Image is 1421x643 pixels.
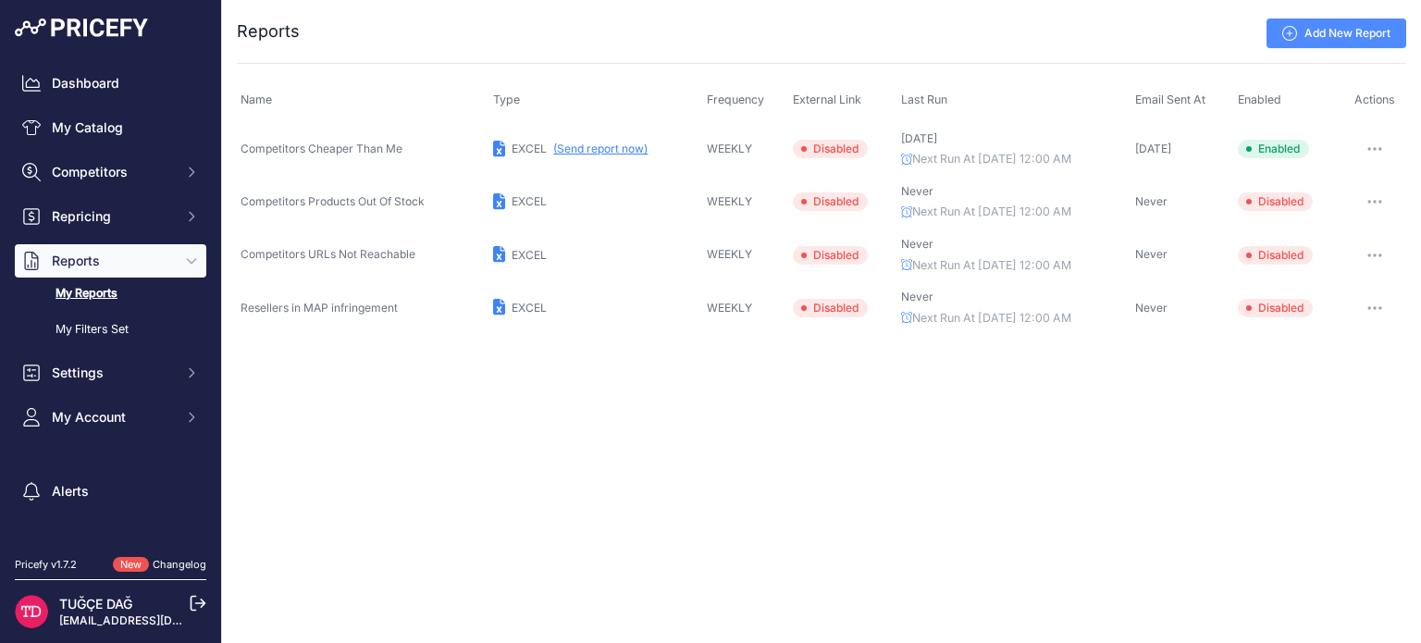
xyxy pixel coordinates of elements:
[1135,93,1205,106] span: Email Sent At
[15,155,206,189] button: Competitors
[901,237,933,251] span: Never
[52,207,173,226] span: Repricing
[15,67,206,578] nav: Sidebar
[1135,194,1168,208] span: Never
[901,310,1128,328] p: Next Run At [DATE] 12:00 AM
[707,93,764,106] span: Frequency
[793,93,861,106] span: External Link
[15,244,206,278] button: Reports
[493,93,520,106] span: Type
[15,200,206,233] button: Repricing
[553,142,648,156] button: (Send report now)
[15,314,206,346] a: My Filters Set
[1135,142,1171,155] span: [DATE]
[52,364,173,382] span: Settings
[241,247,415,261] span: Competitors URLs Not Reachable
[113,557,149,573] span: New
[15,401,206,434] button: My Account
[512,248,547,262] span: EXCEL
[15,475,206,508] a: Alerts
[241,301,398,315] span: Resellers in MAP infringement
[52,163,173,181] span: Competitors
[52,408,173,427] span: My Account
[241,142,402,155] span: Competitors Cheaper Than Me
[1238,140,1309,158] span: Enabled
[901,131,937,145] span: [DATE]
[15,356,206,390] button: Settings
[237,19,300,44] h2: Reports
[1238,299,1313,317] span: Disabled
[241,194,425,208] span: Competitors Products Out Of Stock
[901,184,933,198] span: Never
[241,93,272,106] span: Name
[59,613,253,627] a: [EMAIL_ADDRESS][DOMAIN_NAME]
[15,557,77,573] div: Pricefy v1.7.2
[901,290,933,303] span: Never
[512,142,547,155] span: EXCEL
[793,246,868,265] span: Disabled
[707,142,752,155] span: WEEKLY
[15,111,206,144] a: My Catalog
[1267,19,1406,48] a: Add New Report
[15,545,206,578] a: Suggest a feature
[1238,192,1313,211] span: Disabled
[1135,247,1168,261] span: Never
[901,151,1128,168] p: Next Run At [DATE] 12:00 AM
[707,194,752,208] span: WEEKLY
[1135,301,1168,315] span: Never
[52,252,173,270] span: Reports
[1238,93,1281,106] span: Enabled
[15,19,148,37] img: Pricefy Logo
[707,301,752,315] span: WEEKLY
[707,247,752,261] span: WEEKLY
[793,192,868,211] span: Disabled
[59,596,132,612] a: TUĞÇE DAĞ
[1238,246,1313,265] span: Disabled
[15,278,206,310] a: My Reports
[901,93,947,106] span: Last Run
[901,204,1128,221] p: Next Run At [DATE] 12:00 AM
[512,301,547,315] span: EXCEL
[1354,93,1395,106] span: Actions
[153,558,206,571] a: Changelog
[793,140,868,158] span: Disabled
[15,67,206,100] a: Dashboard
[793,299,868,317] span: Disabled
[512,194,547,208] span: EXCEL
[901,257,1128,275] p: Next Run At [DATE] 12:00 AM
